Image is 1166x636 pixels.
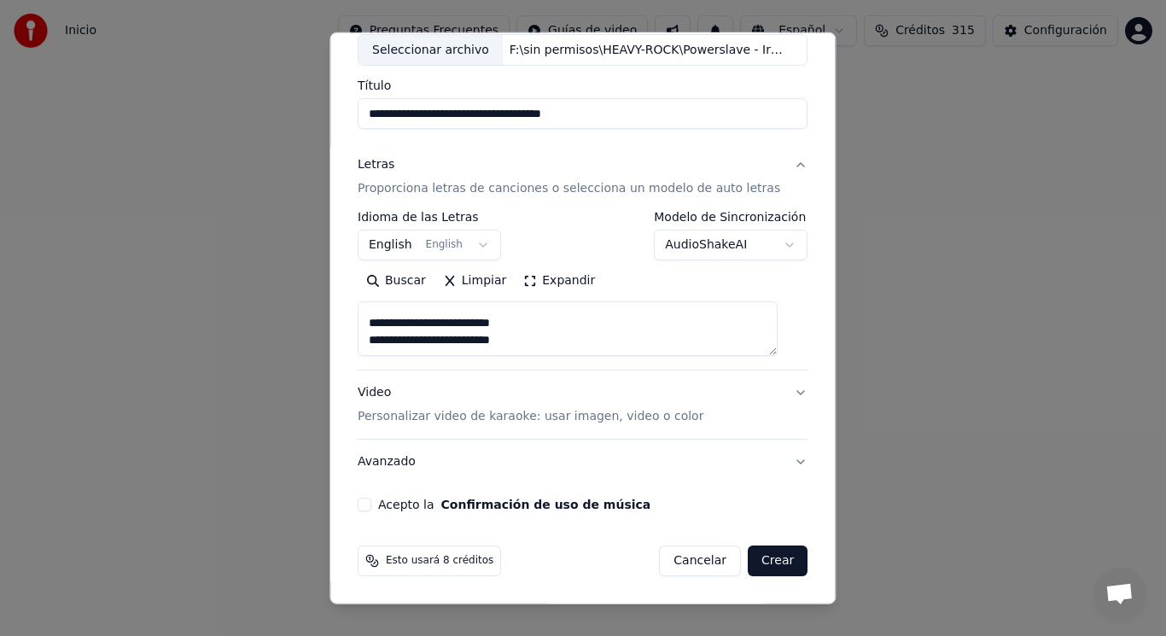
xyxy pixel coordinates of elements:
[386,554,493,568] span: Esto usará 8 créditos
[358,211,807,370] div: LetrasProporciona letras de canciones o selecciona un modelo de auto letras
[748,546,807,576] button: Crear
[358,180,780,197] p: Proporciona letras de canciones o selecciona un modelo de auto letras
[358,143,807,211] button: LetrasProporciona letras de canciones o selecciona un modelo de auto letras
[358,408,703,425] p: Personalizar video de karaoke: usar imagen, video o color
[378,499,650,511] label: Acepto la
[516,267,604,295] button: Expandir
[358,211,501,223] label: Idioma de las Letras
[358,371,807,439] button: VideoPersonalizar video de karaoke: usar imagen, video o color
[358,384,703,425] div: Video
[358,267,434,295] button: Buscar
[358,156,394,173] div: Letras
[441,499,651,511] button: Acepto la
[660,546,742,576] button: Cancelar
[358,440,807,484] button: Avanzado
[655,211,808,223] label: Modelo de Sincronización
[434,267,515,295] button: Limpiar
[358,79,807,91] label: Título
[359,34,503,65] div: Seleccionar archivo
[503,41,793,58] div: F:\sin permisos\HEAVY-ROCK\Powerslave - Iron Maiden (Remastered 4K).mp4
